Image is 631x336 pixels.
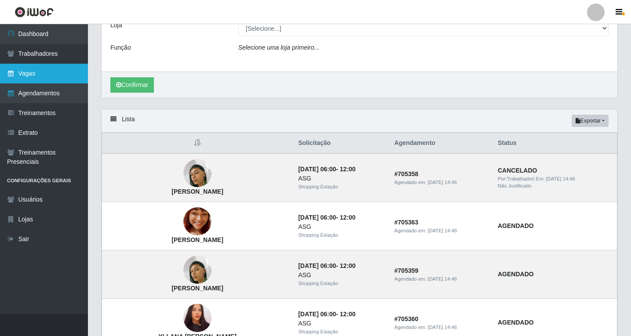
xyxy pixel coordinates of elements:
img: Raquel Freire Rodrigues [183,245,212,295]
label: Loja [110,21,122,30]
button: Exportar [572,115,609,127]
time: 12:00 [340,166,356,173]
div: | Em: [498,175,612,183]
strong: # 705363 [394,219,419,226]
strong: [PERSON_NAME] [171,236,223,243]
strong: AGENDADO [498,319,534,326]
time: [DATE] 14:46 [428,276,457,282]
th: Agendamento [389,133,492,154]
time: [DATE] 06:00 [298,262,336,269]
time: [DATE] 06:00 [298,214,336,221]
div: ASG [298,319,384,328]
strong: # 705358 [394,170,419,177]
time: [DATE] 14:48 [546,176,575,181]
time: 12:00 [340,311,356,318]
div: Shopping Estação [298,328,384,336]
th: Status [492,133,617,154]
strong: AGENDADO [498,222,534,229]
div: Agendado em: [394,179,487,186]
strong: - [298,214,355,221]
strong: - [298,311,355,318]
th: Solicitação [293,133,389,154]
strong: CANCELADO [498,167,537,174]
i: Selecione uma loja primeiro... [238,44,319,51]
strong: [PERSON_NAME] [171,285,223,292]
img: Raquel Freire Rodrigues [183,148,212,198]
div: Lista [102,109,617,133]
button: Confirmar [110,77,154,93]
div: Shopping Estação [298,183,384,191]
div: Agendado em: [394,324,487,331]
time: [DATE] 06:00 [298,311,336,318]
div: Shopping Estação [298,231,384,239]
time: [DATE] 06:00 [298,166,336,173]
time: [DATE] 14:46 [428,325,457,330]
strong: # 705360 [394,315,419,322]
time: [DATE] 14:46 [428,180,457,185]
label: Função [110,43,131,52]
div: ASG [298,174,384,183]
div: Agendado em: [394,227,487,235]
div: Não Justificado [498,182,612,190]
div: ASG [298,222,384,231]
time: [DATE] 14:48 [428,228,457,233]
time: 12:00 [340,214,356,221]
div: ASG [298,271,384,280]
strong: # 705359 [394,267,419,274]
img: YLLANA BRENDA DE MATOS [183,303,212,333]
strong: [PERSON_NAME] [171,188,223,195]
strong: - [298,166,355,173]
div: Shopping Estação [298,280,384,287]
div: Agendado em: [394,275,487,283]
img: Ana Beatriz da silva [183,196,212,246]
strong: AGENDADO [498,271,534,278]
span: Por: Trabalhador [498,176,533,181]
img: CoreUI Logo [15,7,54,18]
time: 12:00 [340,262,356,269]
strong: - [298,262,355,269]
